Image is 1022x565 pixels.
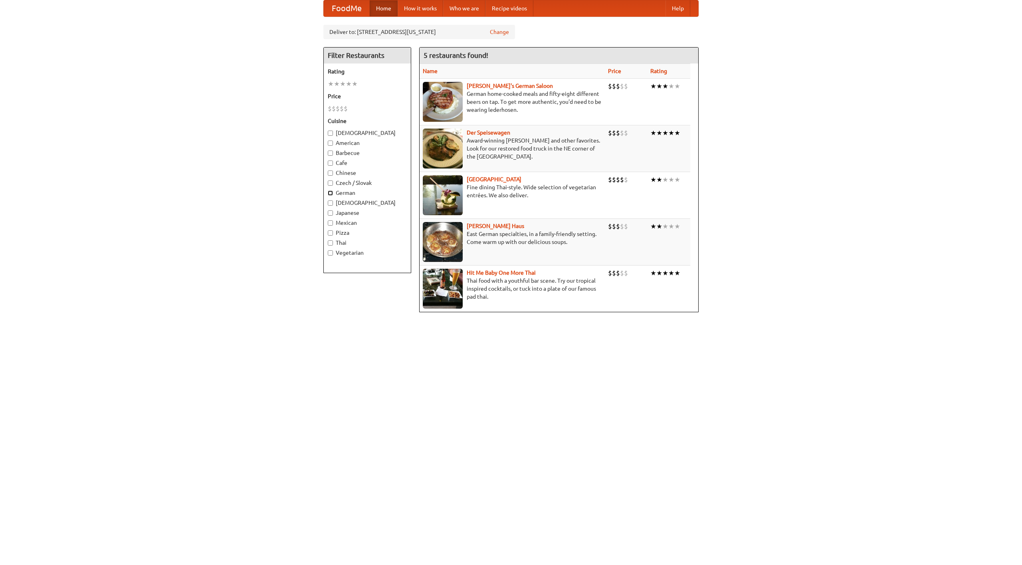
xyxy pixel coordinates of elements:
li: $ [620,175,624,184]
input: German [328,190,333,196]
li: $ [612,269,616,278]
img: babythai.jpg [423,269,463,309]
li: ★ [662,175,668,184]
a: Price [608,68,621,74]
li: ★ [668,269,674,278]
img: kohlhaus.jpg [423,222,463,262]
input: [DEMOGRAPHIC_DATA] [328,131,333,136]
input: Czech / Slovak [328,180,333,186]
input: Barbecue [328,151,333,156]
input: [DEMOGRAPHIC_DATA] [328,200,333,206]
h5: Cuisine [328,117,407,125]
li: ★ [650,82,656,91]
label: Japanese [328,209,407,217]
li: ★ [650,175,656,184]
li: $ [616,269,620,278]
label: Pizza [328,229,407,237]
li: ★ [668,129,674,137]
li: ★ [674,222,680,231]
a: Who we are [443,0,485,16]
li: ★ [346,79,352,88]
a: Change [490,28,509,36]
li: ★ [352,79,358,88]
a: [PERSON_NAME] Haus [467,223,524,229]
li: ★ [674,82,680,91]
a: Der Speisewagen [467,129,510,136]
input: Cafe [328,161,333,166]
p: Fine dining Thai-style. Wide selection of vegetarian entrées. We also deliver. [423,183,602,199]
li: $ [336,104,340,113]
input: Japanese [328,210,333,216]
label: [DEMOGRAPHIC_DATA] [328,199,407,207]
p: Award-winning [PERSON_NAME] and other favorites. Look for our restored food truck in the NE corne... [423,137,602,161]
li: ★ [656,222,662,231]
li: ★ [674,175,680,184]
li: ★ [662,269,668,278]
li: ★ [650,129,656,137]
li: ★ [662,82,668,91]
label: Czech / Slovak [328,179,407,187]
li: ★ [656,82,662,91]
label: Cafe [328,159,407,167]
h5: Price [328,92,407,100]
b: [GEOGRAPHIC_DATA] [467,176,521,182]
img: satay.jpg [423,175,463,215]
li: $ [624,269,628,278]
p: German home-cooked meals and fifty-eight different beers on tap. To get more authentic, you'd nee... [423,90,602,114]
img: speisewagen.jpg [423,129,463,169]
li: ★ [668,175,674,184]
label: Thai [328,239,407,247]
a: How it works [398,0,443,16]
input: Mexican [328,220,333,226]
li: ★ [668,222,674,231]
li: ★ [662,222,668,231]
li: $ [332,104,336,113]
li: ★ [656,269,662,278]
ng-pluralize: 5 restaurants found! [424,52,488,59]
li: ★ [662,129,668,137]
li: $ [608,175,612,184]
li: ★ [674,129,680,137]
p: Thai food with a youthful bar scene. Try our tropical inspired cocktails, or tuck into a plate of... [423,277,602,301]
a: Recipe videos [485,0,533,16]
li: $ [620,129,624,137]
input: American [328,141,333,146]
div: Deliver to: [STREET_ADDRESS][US_STATE] [323,25,515,39]
li: $ [328,104,332,113]
img: esthers.jpg [423,82,463,122]
li: $ [616,175,620,184]
a: [PERSON_NAME]'s German Saloon [467,83,553,89]
a: Rating [650,68,667,74]
a: FoodMe [324,0,370,16]
li: $ [612,82,616,91]
label: American [328,139,407,147]
li: $ [624,175,628,184]
li: $ [624,222,628,231]
label: [DEMOGRAPHIC_DATA] [328,129,407,137]
li: $ [612,129,616,137]
h5: Rating [328,67,407,75]
li: ★ [656,129,662,137]
li: $ [608,269,612,278]
li: $ [344,104,348,113]
li: $ [616,129,620,137]
li: ★ [334,79,340,88]
p: East German specialties, in a family-friendly setting. Come warm up with our delicious soups. [423,230,602,246]
li: ★ [650,222,656,231]
a: Name [423,68,438,74]
a: Hit Me Baby One More Thai [467,270,536,276]
label: Vegetarian [328,249,407,257]
li: ★ [668,82,674,91]
li: $ [608,82,612,91]
li: $ [340,104,344,113]
label: Mexican [328,219,407,227]
li: $ [612,175,616,184]
a: Help [665,0,690,16]
li: $ [624,129,628,137]
label: Chinese [328,169,407,177]
li: $ [624,82,628,91]
li: ★ [656,175,662,184]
